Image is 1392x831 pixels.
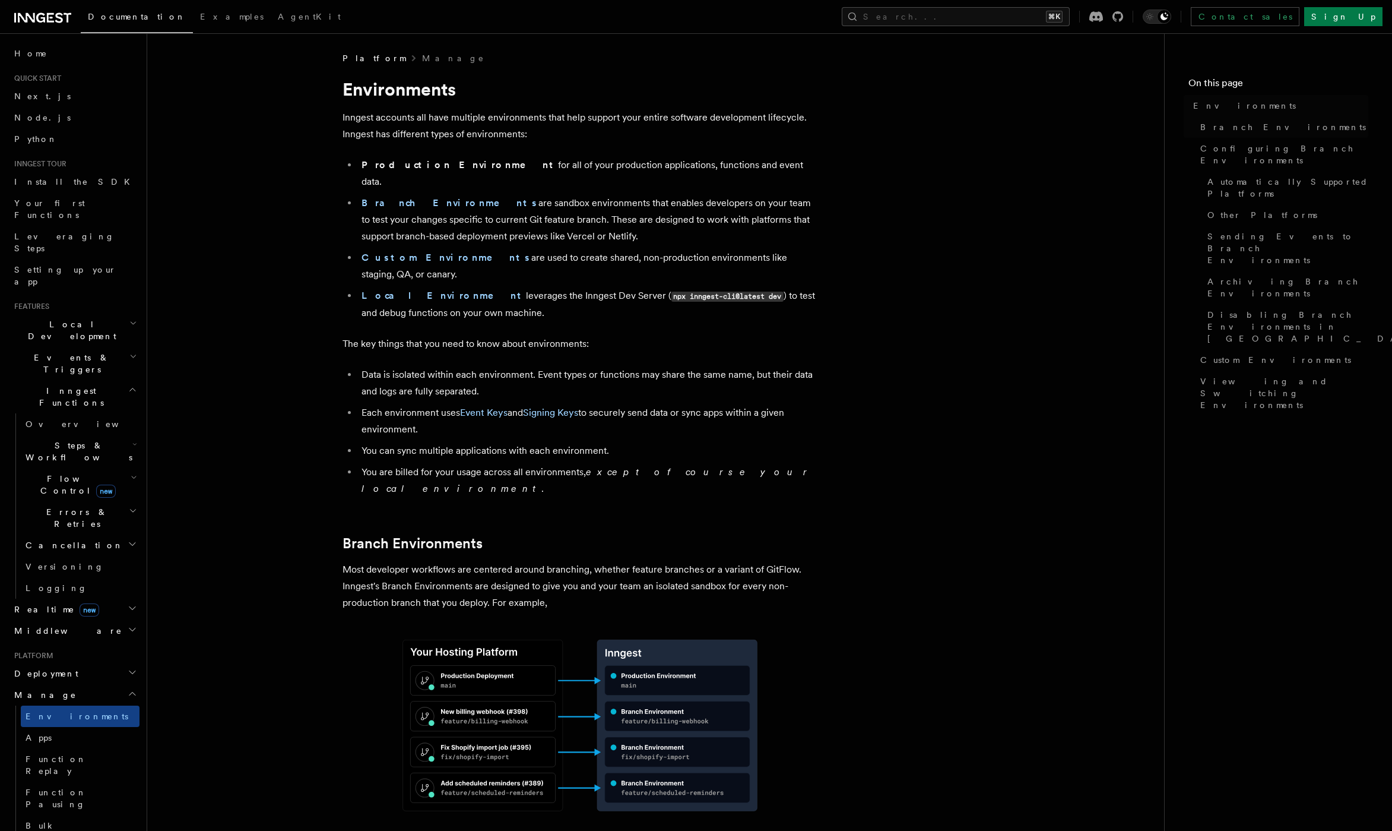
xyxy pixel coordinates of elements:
a: Automatically Supported Platforms [1203,171,1368,204]
a: Signing Keys [523,407,578,418]
a: Function Pausing [21,782,139,815]
li: You can sync multiple applications with each environment. [358,443,817,459]
a: Archiving Branch Environments [1203,271,1368,304]
a: Sign Up [1304,7,1383,26]
a: Documentation [81,4,193,33]
kbd: ⌘K [1046,11,1063,23]
a: Versioning [21,556,139,577]
li: You are billed for your usage across all environments, . [358,464,817,497]
a: Environments [21,706,139,727]
span: Quick start [9,74,61,83]
span: Sending Events to Branch Environments [1207,230,1368,266]
span: Automatically Supported Platforms [1207,176,1368,200]
span: Local Development [9,318,129,342]
span: Cancellation [21,539,123,551]
li: Each environment uses and to securely send data or sync apps within a given environment. [358,405,817,438]
em: except of course your local environment [362,466,812,494]
a: Overview [21,413,139,435]
span: Other Platforms [1207,209,1317,221]
span: Platform [9,651,53,661]
a: Function Replay [21,748,139,782]
span: new [96,485,116,498]
span: Errors & Retries [21,506,129,530]
button: Cancellation [21,535,139,556]
div: Inngest Functions [9,413,139,599]
span: Realtime [9,603,99,615]
a: Python [9,128,139,150]
a: Disabling Branch Environments in [GEOGRAPHIC_DATA] [1203,304,1368,349]
button: Steps & Workflows [21,435,139,468]
button: Events & Triggers [9,347,139,380]
a: Apps [21,727,139,748]
span: Setting up your app [14,265,116,286]
code: npx inngest-cli@latest dev [671,292,784,302]
a: Event Keys [460,407,508,418]
span: Steps & Workflows [21,440,132,463]
span: new [80,603,99,617]
a: Logging [21,577,139,599]
button: Realtimenew [9,599,139,620]
a: Branch Environments [362,197,538,208]
button: Inngest Functions [9,380,139,413]
span: Environments [26,712,128,721]
a: Configuring Branch Environments [1196,138,1368,171]
span: Logging [26,583,87,593]
span: Versioning [26,562,104,571]
span: Function Pausing [26,788,87,809]
li: are sandbox environments that enables developers on your team to test your changes specific to cu... [358,195,817,245]
button: Deployment [9,663,139,684]
span: Platform [343,52,405,64]
span: Install the SDK [14,177,137,187]
a: Local Environment [362,290,526,301]
button: Errors & Retries [21,501,139,535]
span: AgentKit [278,12,341,21]
h1: Environments [343,78,817,100]
button: Middleware [9,620,139,642]
a: Setting up your app [9,259,139,292]
span: Archiving Branch Environments [1207,276,1368,299]
span: Inngest Functions [9,385,128,409]
li: leverages the Inngest Dev Server ( ) to test and debug functions on your own machine. [358,287,817,321]
span: Function Replay [26,754,87,776]
span: Next.js [14,91,71,101]
button: Manage [9,684,139,706]
button: Local Development [9,314,139,347]
li: are used to create shared, non-production environments like staging, QA, or canary. [358,249,817,283]
a: Other Platforms [1203,204,1368,226]
img: Branch Environments mapping to your hosting platform's deployment previews [343,630,817,820]
span: Your first Functions [14,198,85,220]
span: Home [14,48,47,59]
span: Custom Environments [1200,354,1351,366]
p: Most developer workflows are centered around branching, whether feature branches or a variant of ... [343,561,817,611]
p: Inngest accounts all have multiple environments that help support your entire software developmen... [343,109,817,143]
a: Examples [193,4,271,32]
a: Home [9,43,139,64]
li: Data is isolated within each environment. Event types or functions may share the same name, but t... [358,366,817,400]
span: Manage [9,689,77,701]
span: Node.js [14,113,71,122]
span: Python [14,134,58,144]
a: Viewing and Switching Environments [1196,371,1368,416]
button: Search...⌘K [842,7,1070,26]
h4: On this page [1188,76,1368,95]
span: Events & Triggers [9,352,129,375]
a: Install the SDK [9,171,139,192]
span: Deployment [9,668,78,680]
span: Examples [200,12,264,21]
span: Viewing and Switching Environments [1200,375,1368,411]
a: Leveraging Steps [9,226,139,259]
a: Sending Events to Branch Environments [1203,226,1368,271]
span: Branch Environments [1200,121,1366,133]
button: Toggle dark mode [1143,10,1171,24]
strong: Custom Environments [362,252,531,263]
a: Custom Environments [1196,349,1368,371]
span: Inngest tour [9,159,66,169]
a: Node.js [9,107,139,128]
a: Branch Environments [1196,116,1368,138]
a: Your first Functions [9,192,139,226]
button: Flow Controlnew [21,468,139,501]
a: Manage [422,52,485,64]
span: Environments [1193,100,1296,112]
